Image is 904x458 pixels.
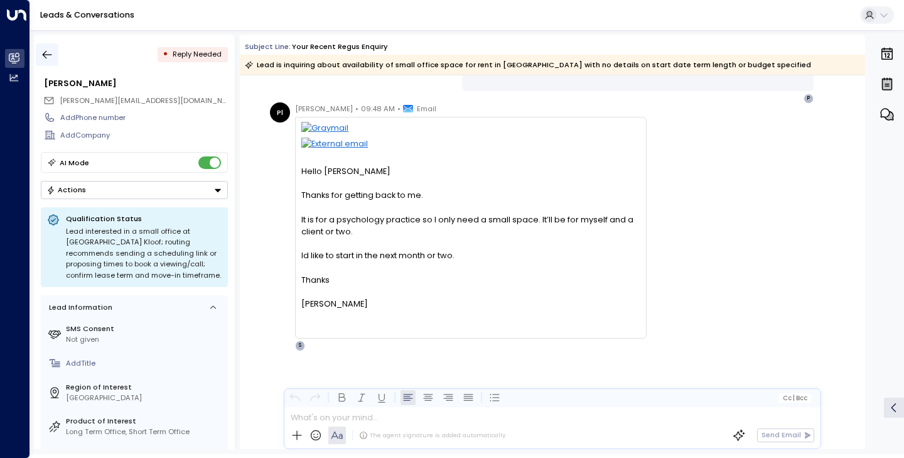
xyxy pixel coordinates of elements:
img: Graymail [301,122,640,138]
span: Reply Needed [173,49,222,59]
div: [PERSON_NAME] [301,298,640,334]
div: [PERSON_NAME] [44,77,227,89]
div: Lead is inquiring about availability of small office space for rent in [GEOGRAPHIC_DATA] with no ... [245,58,811,71]
div: AddTitle [66,358,223,369]
div: Lead interested in a small office at [GEOGRAPHIC_DATA] Kloof; routing recommends sending a schedu... [66,226,222,281]
div: Id like to start in the next month or two. [301,249,640,261]
div: [GEOGRAPHIC_DATA] [66,393,223,403]
div: Thanks for getting back to me. [301,189,640,201]
label: Region of Interest [66,382,223,393]
div: P [804,94,814,104]
span: [PERSON_NAME][EMAIL_ADDRESS][DOMAIN_NAME] [60,95,240,106]
div: AddPhone number [60,112,227,123]
div: • [163,45,168,63]
div: Actions [46,185,86,194]
div: Lead Information [45,302,112,313]
div: Pl [270,102,290,123]
span: • [397,102,401,115]
label: SMS Consent [66,324,223,334]
p: Qualification Status [66,214,222,224]
div: Long Term Office, Short Term Office [66,427,223,437]
label: Product of Interest [66,416,223,427]
span: Subject Line: [245,41,291,52]
div: The agent signature is added automatically [359,431,505,440]
span: | [793,395,795,401]
div: Button group with a nested menu [41,181,228,199]
span: • [355,102,358,115]
div: Hello [PERSON_NAME] [301,122,640,334]
div: It is for a psychology practice so I only need a small space. It’ll be for myself and a client or... [301,214,640,237]
span: [PERSON_NAME] [295,102,353,115]
div: AddCompany [60,130,227,141]
div: Not given [66,334,223,345]
div: S [295,341,305,351]
div: AI Mode [60,156,89,169]
button: Undo [288,390,303,405]
button: Actions [41,181,228,199]
button: Cc|Bcc [778,393,811,403]
a: Leads & Conversations [40,9,134,20]
span: Cc Bcc [783,395,807,401]
span: Email [417,102,436,115]
div: Thanks [301,274,640,286]
span: pieter@pieterleroux.co.za [60,95,228,106]
img: External email [301,138,640,153]
button: Redo [308,390,323,405]
div: Your recent Regus enquiry [292,41,388,52]
span: 09:48 AM [361,102,395,115]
